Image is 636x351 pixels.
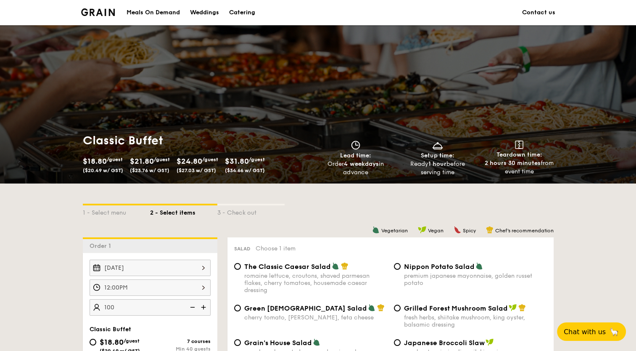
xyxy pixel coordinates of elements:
span: Spicy [463,228,476,234]
span: Nippon Potato Salad [404,263,475,271]
img: icon-clock.2db775ea.svg [349,141,362,150]
span: Chef's recommendation [495,228,554,234]
img: icon-vegetarian.fe4039eb.svg [332,262,339,270]
img: icon-vegan.f8ff3823.svg [509,304,517,311]
img: icon-chef-hat.a58ddaea.svg [518,304,526,311]
input: Grilled Forest Mushroom Saladfresh herbs, shiitake mushroom, king oyster, balsamic dressing [394,305,401,311]
input: Number of guests [90,299,211,316]
div: from event time [482,159,557,176]
img: icon-chef-hat.a58ddaea.svg [377,304,385,311]
span: $24.80 [177,157,202,166]
input: Event date [90,260,211,276]
img: icon-dish.430c3a2e.svg [431,141,444,150]
input: $18.80/guest($20.49 w/ GST)7 coursesMin 40 guests [90,339,96,346]
span: /guest [154,157,170,162]
span: Classic Buffet [90,326,131,333]
input: Green [DEMOGRAPHIC_DATA] Saladcherry tomato, [PERSON_NAME], feta cheese [234,305,241,311]
span: Chat with us [564,328,606,336]
span: ($27.03 w/ GST) [177,168,216,173]
span: The Classic Caesar Salad [244,263,331,271]
img: icon-reduce.1d2dbef1.svg [185,299,198,315]
span: /guest [249,157,265,162]
input: Grain's House Saladcorn kernel, roasted sesame dressing, cherry tomato [234,339,241,346]
div: romaine lettuce, croutons, shaved parmesan flakes, cherry tomatoes, housemade caesar dressing [244,272,387,294]
img: icon-vegetarian.fe4039eb.svg [475,262,483,270]
span: Japanese Broccoli Slaw [404,339,485,347]
span: 🦙 [609,327,619,337]
span: /guest [202,157,218,162]
img: icon-chef-hat.a58ddaea.svg [341,262,348,270]
img: icon-spicy.37a8142b.svg [454,226,461,234]
a: Logotype [81,8,115,16]
span: $18.80 [83,157,107,166]
button: Chat with us🦙 [557,322,626,341]
span: Vegan [428,228,443,234]
img: icon-vegan.f8ff3823.svg [486,338,494,346]
span: Salad [234,246,251,252]
span: Green [DEMOGRAPHIC_DATA] Salad [244,304,367,312]
input: Japanese Broccoli Slawgreek extra virgin olive oil, kizami [PERSON_NAME], yuzu soy-sesame dressing [394,339,401,346]
span: $18.80 [100,338,124,347]
span: $31.80 [225,157,249,166]
div: 2 - Select items [150,205,217,217]
span: /guest [124,338,140,344]
span: Vegetarian [381,228,408,234]
img: icon-chef-hat.a58ddaea.svg [486,226,493,234]
img: Grain [81,8,115,16]
strong: 2 hours 30 minutes [485,160,541,167]
img: icon-vegetarian.fe4039eb.svg [368,304,375,311]
div: Ready before serving time [400,160,475,177]
div: 1 - Select menu [83,205,150,217]
span: $21.80 [130,157,154,166]
img: icon-teardown.65201eee.svg [515,141,523,149]
span: /guest [107,157,123,162]
input: Nippon Potato Saladpremium japanese mayonnaise, golden russet potato [394,263,401,270]
img: icon-vegan.f8ff3823.svg [418,226,426,234]
span: Teardown time: [496,151,542,158]
span: Choose 1 item [256,245,296,252]
span: ($34.66 w/ GST) [225,168,265,173]
span: Order 1 [90,242,114,250]
span: Grilled Forest Mushroom Salad [404,304,508,312]
strong: 1 hour [428,160,446,168]
h1: Classic Buffet [83,133,315,148]
span: Lead time: [340,152,371,159]
div: Order in advance [318,160,393,177]
div: fresh herbs, shiitake mushroom, king oyster, balsamic dressing [404,314,547,328]
input: The Classic Caesar Saladromaine lettuce, croutons, shaved parmesan flakes, cherry tomatoes, house... [234,263,241,270]
div: 3 - Check out [217,205,285,217]
span: Grain's House Salad [244,339,312,347]
img: icon-add.58712e84.svg [198,299,211,315]
span: ($23.76 w/ GST) [130,168,169,173]
img: icon-vegetarian.fe4039eb.svg [313,338,320,346]
span: ($20.49 w/ GST) [83,168,123,173]
img: icon-vegetarian.fe4039eb.svg [372,226,380,234]
div: premium japanese mayonnaise, golden russet potato [404,272,547,287]
input: Event time [90,279,211,296]
span: Setup time: [421,152,454,159]
div: 7 courses [150,338,211,344]
div: cherry tomato, [PERSON_NAME], feta cheese [244,314,387,321]
strong: 4 weekdays [344,160,378,168]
